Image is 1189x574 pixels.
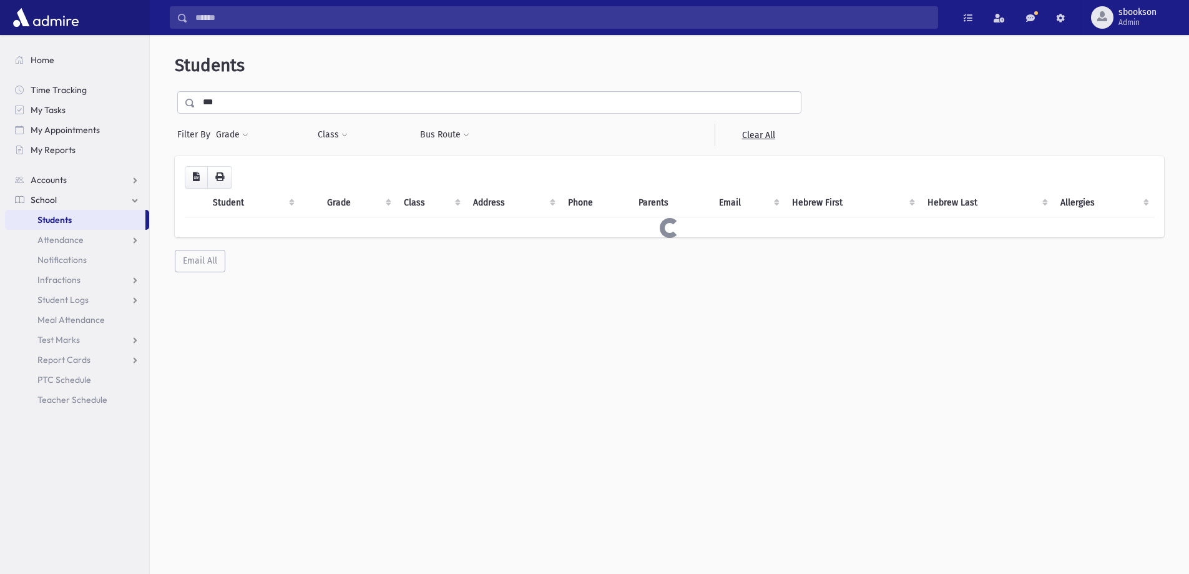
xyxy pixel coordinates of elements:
a: Test Marks [5,330,149,350]
th: Grade [320,189,396,217]
span: Time Tracking [31,84,87,96]
span: Filter By [177,128,215,141]
span: Accounts [31,174,67,186]
span: Attendance [37,234,84,245]
span: Students [37,214,72,225]
a: Notifications [5,250,149,270]
span: Student Logs [37,294,89,305]
span: Home [31,54,54,66]
a: Student Logs [5,290,149,310]
a: Students [5,210,145,230]
button: Email All [175,250,225,272]
th: Address [466,189,560,217]
th: Class [396,189,466,217]
span: sbookson [1118,7,1157,17]
span: Test Marks [37,334,80,345]
th: Student [205,189,300,217]
img: AdmirePro [10,5,82,30]
span: Infractions [37,274,81,285]
a: PTC Schedule [5,370,149,390]
span: Students [175,55,245,76]
span: Admin [1118,17,1157,27]
th: Phone [560,189,631,217]
th: Hebrew Last [920,189,1054,217]
button: CSV [185,166,208,189]
th: Allergies [1053,189,1154,217]
button: Bus Route [419,124,470,146]
th: Email [712,189,785,217]
a: Time Tracking [5,80,149,100]
a: School [5,190,149,210]
span: My Tasks [31,104,66,116]
input: Search [188,6,937,29]
span: PTC Schedule [37,374,91,385]
span: My Reports [31,144,76,156]
button: Class [317,124,348,146]
a: Home [5,50,149,70]
button: Print [207,166,232,189]
a: Infractions [5,270,149,290]
a: My Appointments [5,120,149,140]
span: My Appointments [31,124,100,136]
button: Grade [215,124,249,146]
a: Clear All [715,124,801,146]
a: Attendance [5,230,149,250]
span: Notifications [37,254,87,265]
a: Teacher Schedule [5,390,149,410]
th: Parents [631,189,712,217]
a: Report Cards [5,350,149,370]
span: School [31,194,57,205]
span: Teacher Schedule [37,394,107,405]
a: Accounts [5,170,149,190]
th: Hebrew First [785,189,919,217]
a: My Reports [5,140,149,160]
span: Meal Attendance [37,314,105,325]
a: My Tasks [5,100,149,120]
span: Report Cards [37,354,91,365]
a: Meal Attendance [5,310,149,330]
